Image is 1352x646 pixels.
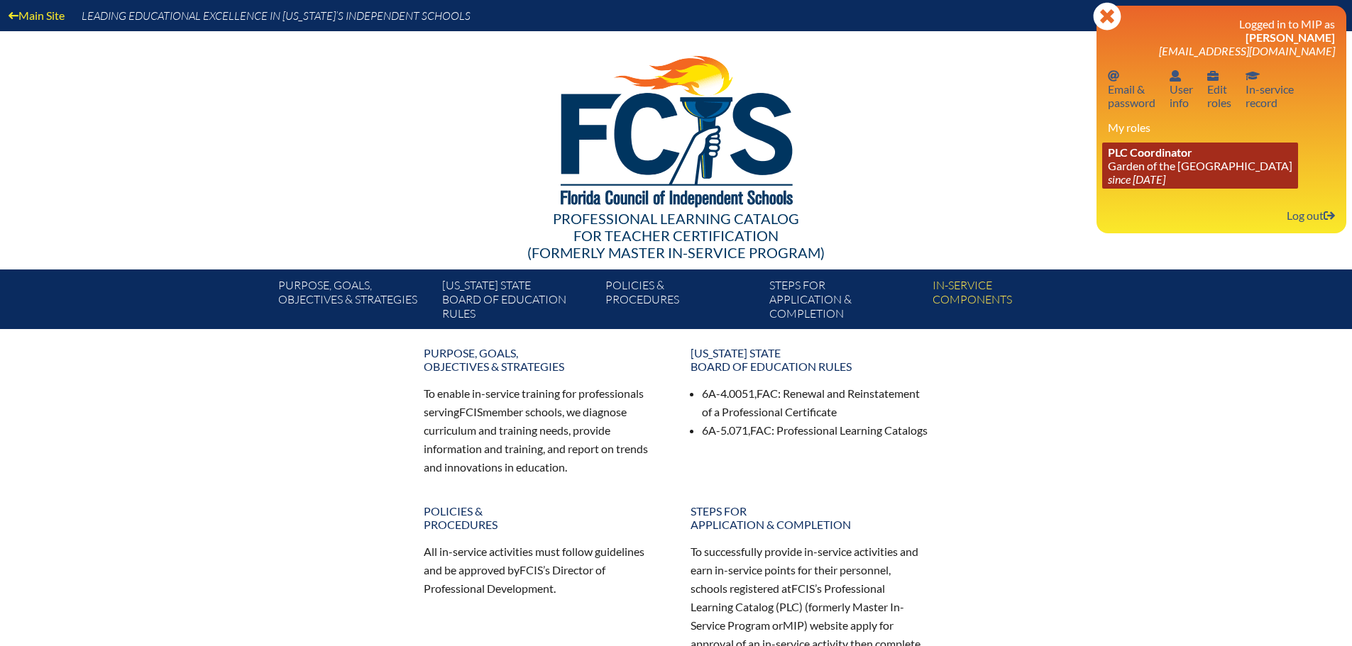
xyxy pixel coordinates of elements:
svg: Close [1093,2,1121,30]
span: FCIS [520,563,543,577]
p: To enable in-service training for professionals serving member schools, we diagnose curriculum an... [424,384,662,476]
a: Log outLog out [1281,206,1341,225]
a: Main Site [3,6,70,25]
a: Steps forapplication & completion [682,499,938,537]
h3: My roles [1108,121,1335,134]
a: Email passwordEmail &password [1102,66,1161,112]
a: Purpose, goals,objectives & strategies [415,340,671,379]
svg: Email password [1108,70,1119,82]
span: FCIS [791,581,815,595]
span: FCIS [459,405,483,418]
p: All in-service activities must follow guidelines and be approved by ’s Director of Professional D... [424,542,662,598]
span: MIP [783,618,804,632]
h3: Logged in to MIP as [1108,17,1335,57]
span: FAC [757,386,778,400]
span: [EMAIL_ADDRESS][DOMAIN_NAME] [1159,44,1335,57]
a: Steps forapplication & completion [764,275,927,329]
li: 6A-4.0051, : Renewal and Reinstatement of a Professional Certificate [702,384,929,421]
a: User infoUserinfo [1164,66,1199,112]
span: PLC Coordinator [1108,145,1192,159]
span: [PERSON_NAME] [1246,30,1335,44]
li: 6A-5.071, : Professional Learning Catalogs [702,421,929,440]
a: In-service recordIn-servicerecord [1240,66,1299,112]
svg: In-service record [1246,70,1260,82]
img: FCISlogo221.eps [529,31,823,225]
a: Policies &Procedures [415,499,671,537]
div: Professional Learning Catalog (formerly Master In-service Program) [268,210,1085,261]
svg: User info [1207,70,1219,82]
svg: Log out [1324,210,1335,221]
a: In-servicecomponents [927,275,1090,329]
span: FAC [750,423,771,437]
span: PLC [779,600,799,613]
a: Policies &Procedures [600,275,763,329]
a: [US_STATE] StateBoard of Education rules [436,275,600,329]
span: for Teacher Certification [573,227,779,244]
svg: User info [1170,70,1181,82]
a: Purpose, goals,objectives & strategies [273,275,436,329]
a: User infoEditroles [1202,66,1237,112]
a: [US_STATE] StateBoard of Education rules [682,340,938,379]
a: PLC Coordinator Garden of the [GEOGRAPHIC_DATA] since [DATE] [1102,143,1298,189]
i: since [DATE] [1108,172,1165,186]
